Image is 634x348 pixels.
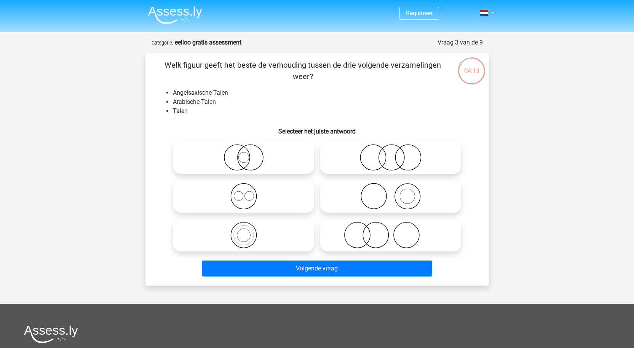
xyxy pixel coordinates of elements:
[158,122,477,135] h6: Selecteer het juiste antwoord
[173,97,477,106] li: Arabische Talen
[148,6,202,24] img: Assessly
[406,10,433,17] a: Registreer
[158,59,448,82] p: Welk figuur geeft het beste de verhouding tussen de drie volgende verzamelingen weer?
[438,38,483,47] div: Vraag 3 van de 9
[173,106,477,116] li: Talen
[457,57,486,76] div: 04:13
[175,39,241,46] strong: eelloo gratis assessment
[202,261,432,276] button: Volgende vraag
[173,88,477,97] li: Angelsaxische Talen
[24,325,78,343] img: Assessly logo
[152,40,173,46] small: Categorie:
